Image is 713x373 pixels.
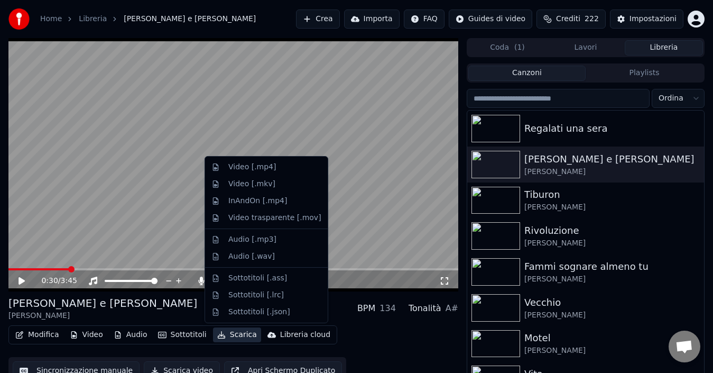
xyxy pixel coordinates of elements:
span: Crediti [556,14,580,24]
a: Libreria [79,14,107,24]
div: Impostazioni [629,14,677,24]
div: A# [446,302,458,315]
button: Crediti222 [536,10,606,29]
button: Audio [109,327,152,342]
div: [PERSON_NAME] [8,311,197,321]
div: Tonalità [409,302,441,315]
nav: breadcrumb [40,14,256,24]
button: Libreria [625,40,703,56]
div: [PERSON_NAME] [524,238,700,249]
span: ( 1 ) [514,42,525,53]
button: Lavori [547,40,625,56]
img: youka [8,8,30,30]
div: Video [.mp4] [228,162,276,172]
button: Video [66,327,107,342]
div: [PERSON_NAME] e [PERSON_NAME] [8,296,197,311]
div: 134 [379,302,396,315]
div: [PERSON_NAME] [524,202,700,213]
span: 3:45 [61,276,77,286]
button: Crea [296,10,339,29]
div: [PERSON_NAME] [524,310,700,321]
button: Scarica [213,327,261,342]
div: Fammi sognare almeno tu [524,259,700,274]
button: Sottotitoli [154,327,211,342]
div: [PERSON_NAME] e [PERSON_NAME] [524,152,700,167]
div: BPM [357,302,375,315]
button: Playlists [586,66,703,81]
div: Audio [.wav] [228,251,275,262]
div: Audio [.mp3] [228,234,276,245]
div: Sottotitoli [.ass] [228,273,287,284]
a: Aprire la chat [669,331,700,362]
span: 222 [585,14,599,24]
div: [PERSON_NAME] [524,345,700,356]
button: Importa [344,10,400,29]
div: Video [.mkv] [228,179,275,189]
div: Vecchio [524,295,700,310]
button: FAQ [404,10,445,29]
div: Motel [524,331,700,345]
div: Rivoluzione [524,223,700,238]
div: Video trasparente [.mov] [228,213,321,223]
div: Tiburon [524,187,700,202]
button: Canzoni [468,66,586,81]
div: [PERSON_NAME] [524,274,700,285]
button: Coda [468,40,547,56]
div: Libreria cloud [280,330,330,340]
span: Ordina [659,93,683,104]
div: / [41,276,67,286]
a: Home [40,14,62,24]
div: Sottotitoli [.lrc] [228,290,284,301]
button: Guides di video [449,10,532,29]
span: [PERSON_NAME] e [PERSON_NAME] [124,14,256,24]
div: Sottotitoli [.json] [228,307,290,317]
div: InAndOn [.mp4] [228,196,288,206]
button: Modifica [11,327,63,342]
div: Regalati una sera [524,121,700,136]
div: [PERSON_NAME] [524,167,700,177]
button: Impostazioni [610,10,683,29]
span: 0:30 [41,276,58,286]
